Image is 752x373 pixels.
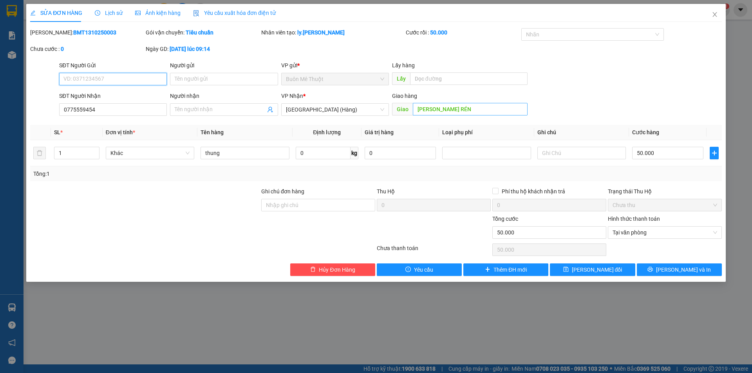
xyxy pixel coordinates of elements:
div: Ngày GD: [146,45,260,53]
span: Phí thu hộ khách nhận trả [499,187,568,196]
th: Loại phụ phí [439,125,534,140]
div: Chưa cước : [30,45,144,53]
button: exclamation-circleYêu cầu [377,263,462,276]
div: SĐT Người Nhận [59,92,167,100]
span: user-add [267,106,273,113]
b: Tiêu chuẩn [186,29,213,36]
b: [DATE] lúc 09:14 [170,46,210,52]
div: Người nhận [170,92,278,100]
button: plus [710,147,718,159]
div: Chưa thanh toán [376,244,492,258]
span: Lịch sử [95,10,123,16]
img: icon [193,10,199,16]
span: Thu Hộ [377,188,395,195]
span: Cước hàng [632,129,659,135]
span: delete [310,267,316,273]
span: edit [30,10,36,16]
th: Ghi chú [534,125,629,140]
button: save[PERSON_NAME] đổi [550,263,635,276]
label: Ghi chú đơn hàng [261,188,304,195]
div: [PERSON_NAME]: [30,28,144,37]
span: Yêu cầu xuất hóa đơn điện tử [193,10,276,16]
div: 0794599509 [92,34,171,45]
span: Lấy [392,72,410,85]
span: Hủy Đơn Hàng [319,265,355,274]
span: close [712,11,718,18]
button: Close [704,4,726,26]
div: Trạng thái Thu Hộ [608,187,722,196]
span: [PERSON_NAME] và In [656,265,711,274]
span: picture [135,10,141,16]
div: 100.000 [6,49,87,59]
button: deleteHủy Đơn Hàng [290,263,375,276]
span: Khác [110,147,190,159]
span: kg [351,147,358,159]
span: Ảnh kiện hàng [135,10,181,16]
div: Cước rồi : [406,28,520,37]
span: Tên hàng [201,129,224,135]
span: Đà Nẵng (Hàng) [286,104,384,115]
div: SĐT Người Gửi [59,61,167,70]
input: Ghi Chú [537,147,626,159]
span: plus [710,150,718,156]
span: VP Nhận [281,93,303,99]
span: Thêm ĐH mới [493,265,527,274]
span: Đơn vị tính [106,129,135,135]
span: CR : [6,50,18,58]
span: Nhận: [92,7,110,15]
span: Yêu cầu [414,265,433,274]
span: SL [54,129,60,135]
div: Người gửi [170,61,278,70]
b: ly.[PERSON_NAME] [297,29,345,36]
div: Buôn Mê Thuột [7,7,86,16]
span: [PERSON_NAME] đổi [572,265,622,274]
button: printer[PERSON_NAME] và In [637,263,722,276]
span: clock-circle [95,10,100,16]
span: save [563,267,569,273]
input: Ghi chú đơn hàng [261,199,375,211]
span: Gửi: [7,7,19,16]
div: Tổng: 1 [33,169,290,178]
span: exclamation-circle [405,267,411,273]
input: Dọc đường [413,103,528,115]
span: Chưa thu [613,199,717,211]
span: Tổng cước [492,216,518,222]
div: Nhân viên tạo: [261,28,404,37]
span: Định lượng [313,129,341,135]
span: Giao [392,103,413,115]
span: Tại văn phòng [613,227,717,238]
span: Giá trị hàng [365,129,394,135]
b: 50.000 [430,29,447,36]
span: SỬA ĐƠN HÀNG [30,10,82,16]
b: BMT1310250003 [73,29,116,36]
button: plusThêm ĐH mới [463,263,548,276]
div: VP gửi [281,61,389,70]
button: delete [33,147,46,159]
span: printer [647,267,653,273]
b: 0 [61,46,64,52]
input: VD: Bàn, Ghế [201,147,289,159]
span: Lấy hàng [392,62,415,68]
span: Buôn Mê Thuột [286,73,384,85]
span: Giao hàng [392,93,417,99]
input: Dọc đường [410,72,528,85]
div: [GEOGRAPHIC_DATA] (Hàng) [92,7,171,34]
label: Hình thức thanh toán [608,216,660,222]
span: plus [485,267,490,273]
div: Gói vận chuyển: [146,28,260,37]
